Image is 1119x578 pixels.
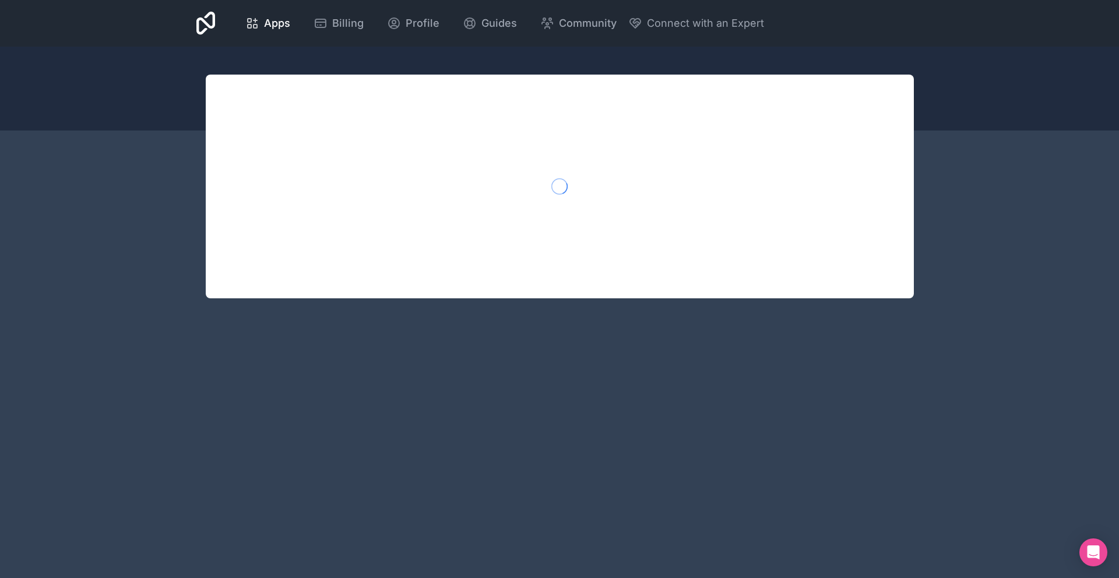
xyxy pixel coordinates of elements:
span: Billing [332,15,364,31]
span: Apps [264,15,290,31]
button: Connect with an Expert [628,15,764,31]
a: Profile [378,10,449,36]
span: Community [559,15,617,31]
a: Guides [453,10,526,36]
span: Connect with an Expert [647,15,764,31]
a: Billing [304,10,373,36]
a: Apps [236,10,300,36]
div: Open Intercom Messenger [1079,538,1107,566]
span: Guides [481,15,517,31]
a: Community [531,10,626,36]
span: Profile [406,15,439,31]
